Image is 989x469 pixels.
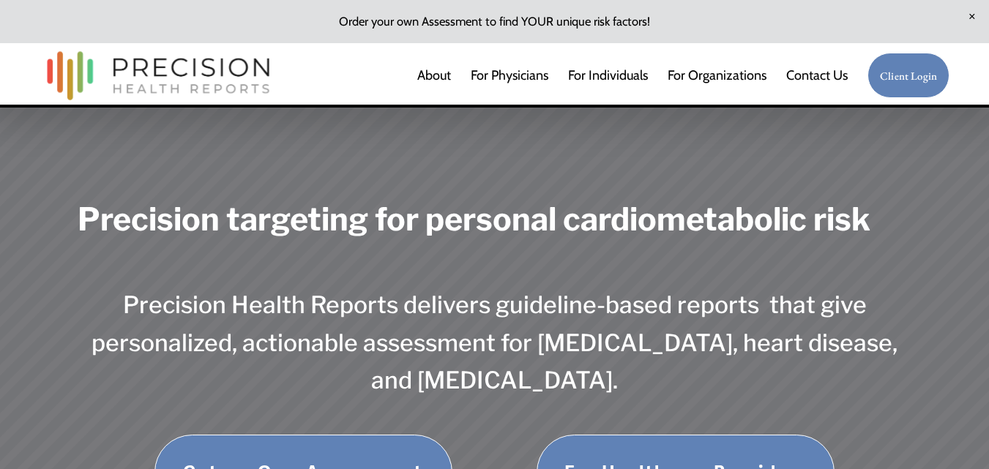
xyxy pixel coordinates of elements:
[471,61,548,90] a: For Physicians
[417,61,451,90] a: About
[668,62,766,89] span: For Organizations
[668,61,766,90] a: folder dropdown
[867,53,949,99] a: Client Login
[786,61,848,90] a: Contact Us
[78,200,870,239] strong: Precision targeting for personal cardiometabolic risk
[568,61,648,90] a: For Individuals
[78,286,911,399] h3: Precision Health Reports delivers guideline-based reports that give personalized, actionable asse...
[40,45,277,107] img: Precision Health Reports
